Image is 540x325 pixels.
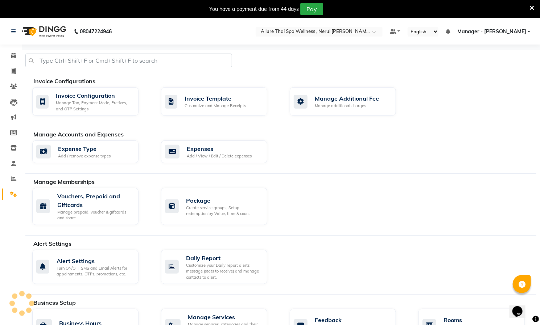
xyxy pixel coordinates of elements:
div: Manage Additional Fee [315,94,379,103]
div: Expenses [187,144,252,153]
a: Invoice TemplateCustomize and Manage Receipts [161,87,279,116]
a: Manage Additional FeeManage additional charges [290,87,408,116]
a: Vouchers, Prepaid and GiftcardsManage prepaid, voucher & giftcards and share [32,188,150,225]
div: Add / View / Edit / Delete expenses [187,153,252,159]
div: Invoice Template [185,94,246,103]
input: Type Ctrl+Shift+F or Cmd+Shift+F to search [25,54,232,67]
a: PackageCreate service groups, Setup redemption by Value, time & count [161,188,279,225]
button: Pay [300,3,323,15]
div: Manage Services [188,313,261,321]
a: Daily ReportCustomize your Daily report alerts message (stats to receive) and manage contacts to ... [161,250,279,284]
a: Alert SettingsTurn ON/OFF SMS and Email Alerts for appointments, OTPs, promotions, etc. [32,250,150,284]
div: Package [186,196,261,205]
a: ExpensesAdd / View / Edit / Delete expenses [161,140,279,163]
a: Expense TypeAdd / remove expense types [32,140,150,163]
div: Daily Report [186,254,261,262]
div: Feedback [315,316,390,324]
div: Expense Type [58,144,111,153]
div: Create service groups, Setup redemption by Value, time & count [186,205,261,217]
div: Customize your Daily report alerts message (stats to receive) and manage contacts to alert. [186,262,261,280]
span: Manager - [PERSON_NAME] [457,28,526,35]
div: Vouchers, Prepaid and Giftcards [57,192,133,209]
div: Manage additional charges [315,103,379,109]
div: Invoice Configuration [56,91,133,100]
div: Customize and Manage Receipts [185,103,246,109]
div: Manage prepaid, voucher & giftcards and share [57,209,133,221]
div: Turn ON/OFF SMS and Email Alerts for appointments, OTPs, promotions, etc. [57,265,133,277]
a: Invoice ConfigurationManage Tax, Payment Mode, Prefixes, and OTP Settings [32,87,150,116]
div: Manage Tax, Payment Mode, Prefixes, and OTP Settings [56,100,133,112]
div: Add / remove expense types [58,153,111,159]
div: You have a payment due from 44 days [209,5,299,13]
div: Rooms [444,316,519,324]
div: Alert Settings [57,257,133,265]
iframe: chat widget [510,296,533,318]
b: 08047224946 [80,21,112,42]
img: logo [18,21,68,42]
